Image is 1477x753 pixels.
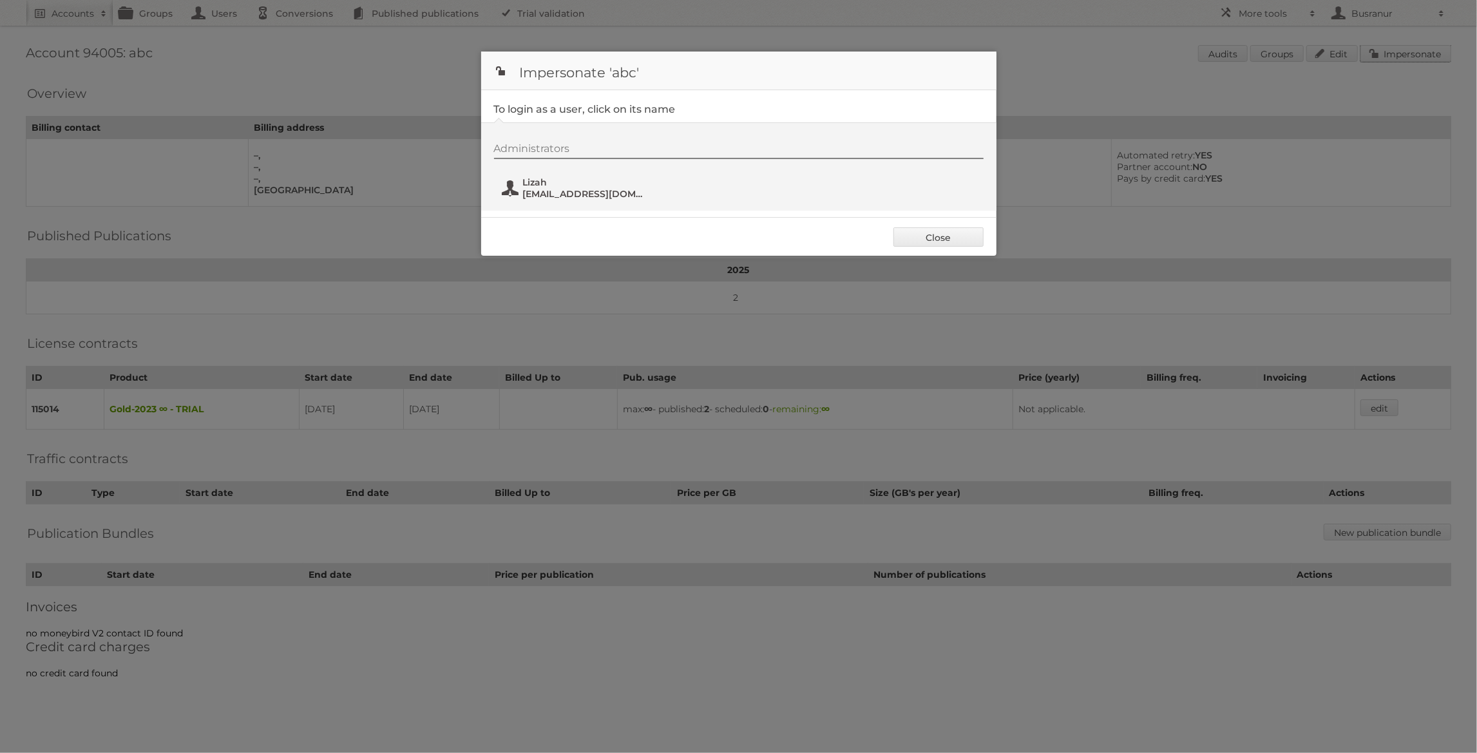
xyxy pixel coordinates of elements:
[523,188,648,200] span: [EMAIL_ADDRESS][DOMAIN_NAME]
[494,142,984,159] div: Administrators
[481,52,996,90] h1: Impersonate 'abc'
[893,227,984,247] a: Close
[523,176,648,188] span: Lizah
[494,103,676,115] legend: To login as a user, click on its name
[500,175,652,201] button: Lizah [EMAIL_ADDRESS][DOMAIN_NAME]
